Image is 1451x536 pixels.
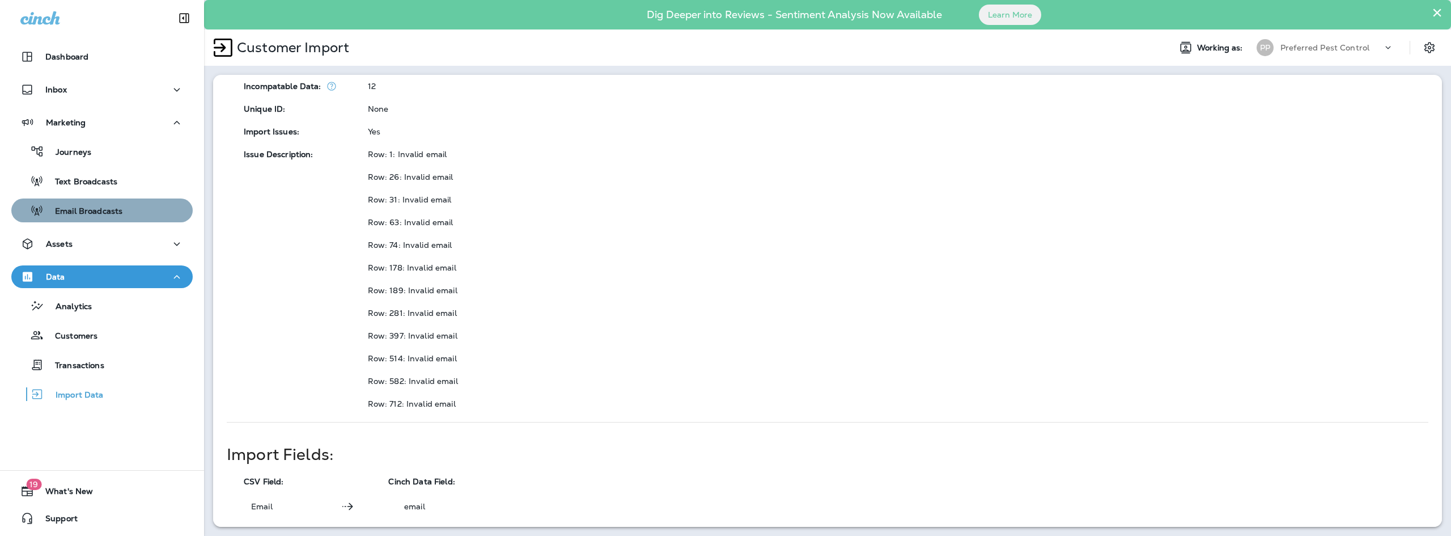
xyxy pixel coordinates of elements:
[11,199,193,222] button: Email Broadcasts
[1419,37,1440,58] button: Settings
[614,13,975,16] p: Dig Deeper into Reviews - Sentiment Analysis Now Available
[368,399,456,408] p: Row: 712: Invalid email
[34,514,78,527] span: Support
[44,147,91,158] p: Journeys
[11,169,193,193] button: Text Broadcasts
[11,265,193,288] button: Data
[11,294,193,318] button: Analytics
[11,323,193,347] button: Customers
[368,286,457,295] p: Row: 189: Invalid email
[368,309,457,318] p: Row: 281: Invalid email
[26,479,41,490] span: 19
[244,82,321,91] p: Incompatable Data:
[1432,3,1442,22] button: Close
[368,195,452,204] p: Row: 31: Invalid email
[45,85,67,94] p: Inbox
[168,7,200,29] button: Collapse Sidebar
[11,353,193,377] button: Transactions
[368,218,453,227] p: Row: 63: Invalid email
[368,104,389,113] p: None
[45,52,88,61] p: Dashboard
[11,111,193,134] button: Marketing
[44,206,122,217] p: Email Broadcasts
[227,450,333,459] h1: Import Fields:
[11,480,193,503] button: 19What's New
[46,272,65,281] p: Data
[11,382,193,406] button: Import Data
[11,78,193,101] button: Inbox
[404,502,425,511] p: email
[11,507,193,530] button: Support
[368,331,457,340] p: Row: 397: Invalid email
[368,172,453,182] p: Row: 26: Invalid email
[368,150,447,159] p: Row: 1: Invalid email
[251,501,273,512] span: Email
[44,361,104,372] p: Transactions
[368,377,458,386] p: Row: 582: Invalid email
[244,150,313,159] p: Issue Description:
[1257,39,1274,56] div: PP
[11,140,193,163] button: Journeys
[368,240,452,250] p: Row: 74: Invalid email
[44,331,97,342] p: Customers
[244,477,283,486] p: CSV Field:
[46,239,73,248] p: Assets
[44,390,104,401] p: Import Data
[11,233,193,255] button: Assets
[244,104,285,113] p: Unique ID:
[979,5,1041,25] button: Learn More
[232,39,349,56] p: Customer Import
[11,45,193,68] button: Dashboard
[368,263,456,272] p: Row: 178: Invalid email
[44,302,92,313] p: Analytics
[368,127,380,136] p: Yes
[368,82,376,91] p: 12
[1280,43,1369,52] p: Preferred Pest Control
[46,118,86,127] p: Marketing
[34,487,93,500] span: What's New
[1197,43,1245,53] span: Working as:
[44,177,117,188] p: Text Broadcasts
[368,354,457,363] p: Row: 514: Invalid email
[244,127,299,136] p: Import Issues:
[388,477,455,486] p: Cinch Data Field:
